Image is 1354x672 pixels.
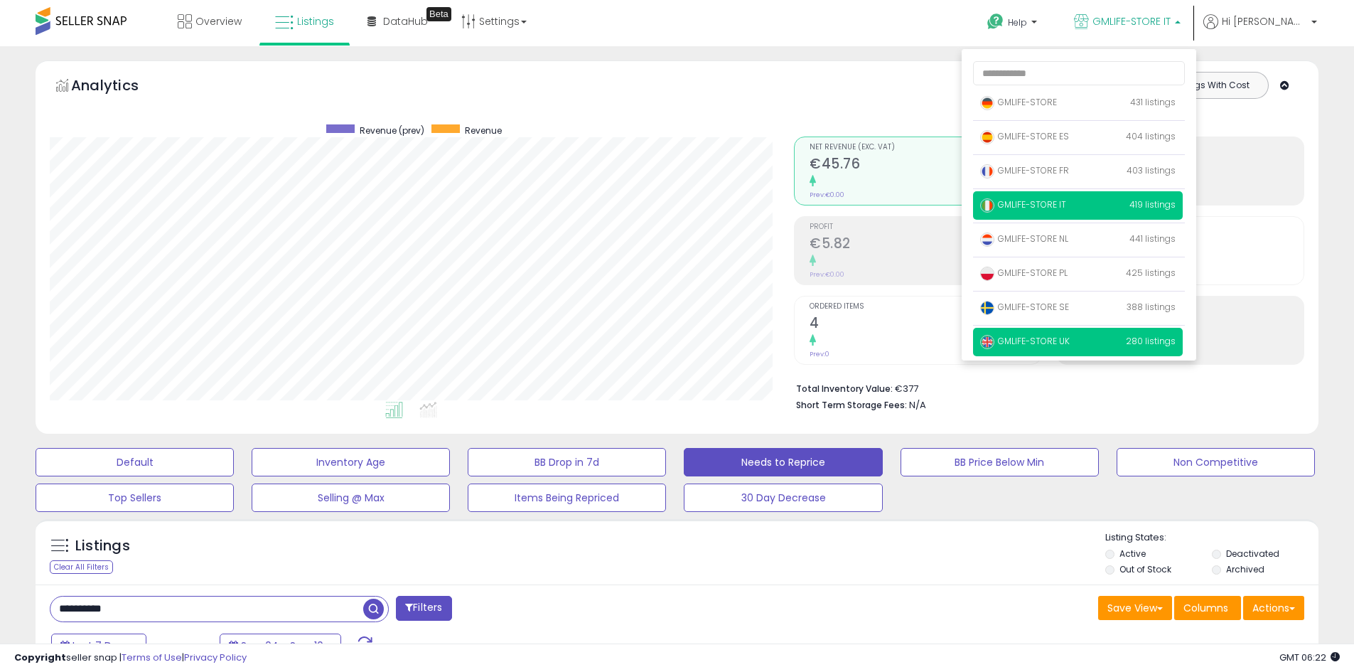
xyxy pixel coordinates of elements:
img: germany.png [980,96,994,110]
h2: €45.76 [810,156,1041,175]
div: Tooltip anchor [426,7,451,21]
span: DataHub [383,14,428,28]
span: Overview [195,14,242,28]
span: 280 listings [1126,335,1176,347]
small: Prev: €0.00 [810,270,844,279]
button: BB Drop in 7d [468,448,666,476]
img: italy.png [980,198,994,213]
span: GMLIFE-STORE NL [980,233,1068,245]
span: 2025-09-18 06:22 GMT [1279,651,1340,664]
button: Listings With Cost [1158,76,1264,95]
button: Sep-04 - Sep-10 [220,634,341,658]
h5: Listings [75,536,130,556]
small: Prev: €0.00 [810,191,844,199]
span: Listings [297,14,334,28]
span: GMLIFE-STORE IT [1092,14,1171,28]
span: Hi [PERSON_NAME] [1222,14,1307,28]
label: Archived [1226,563,1264,575]
button: BB Price Below Min [901,448,1099,476]
strong: Copyright [14,651,66,664]
button: Last 7 Days [51,634,146,658]
span: 425 listings [1126,267,1176,279]
img: spain.png [980,130,994,144]
span: Revenue (prev) [360,124,424,137]
li: €377 [796,379,1294,396]
span: 431 listings [1130,96,1176,108]
span: 403 listings [1127,164,1176,176]
button: Selling @ Max [252,484,450,512]
span: Compared to: [149,640,214,654]
span: Profit [810,223,1041,231]
button: 30 Day Decrease [684,484,882,512]
img: poland.png [980,267,994,281]
label: Out of Stock [1119,563,1171,575]
a: Hi [PERSON_NAME] [1203,14,1317,46]
p: Listing States: [1105,531,1318,545]
span: Ordered Items [810,303,1041,311]
img: france.png [980,164,994,178]
h2: €5.82 [810,235,1041,255]
button: Default [36,448,234,476]
button: Inventory Age [252,448,450,476]
span: GMLIFE-STORE FR [980,164,1069,176]
span: 441 listings [1129,233,1176,245]
button: Needs to Reprice [684,448,882,476]
span: Help [1008,16,1027,28]
span: 419 listings [1129,198,1176,210]
span: GMLIFE-STORE ES [980,130,1069,142]
b: Short Term Storage Fees: [796,399,907,411]
a: Terms of Use [122,651,182,664]
span: GMLIFE-STORE PL [980,267,1068,279]
span: N/A [909,398,926,412]
span: Columns [1183,601,1228,615]
h5: Analytics [71,75,166,99]
span: Net Revenue (Exc. VAT) [810,144,1041,151]
button: Non Competitive [1117,448,1315,476]
span: GMLIFE-STORE UK [980,335,1070,347]
span: GMLIFE-STORE [980,96,1057,108]
b: Total Inventory Value: [796,383,893,395]
span: Revenue [465,124,502,137]
button: Actions [1243,596,1304,620]
label: Deactivated [1226,548,1279,560]
span: GMLIFE-STORE SE [980,301,1069,313]
i: Get Help [987,13,1004,31]
button: Save View [1098,596,1172,620]
h2: 4 [810,315,1041,334]
img: uk.png [980,335,994,349]
button: Columns [1174,596,1241,620]
span: GMLIFE-STORE IT [980,198,1066,210]
button: Items Being Repriced [468,484,666,512]
div: Clear All Filters [50,560,113,574]
span: Sep-04 - Sep-10 [241,639,323,653]
small: Prev: 0 [810,350,829,358]
img: sweden.png [980,301,994,315]
span: 388 listings [1127,301,1176,313]
span: 404 listings [1126,130,1176,142]
button: Top Sellers [36,484,234,512]
a: Privacy Policy [184,651,247,664]
a: Help [976,2,1051,46]
img: netherlands.png [980,233,994,247]
button: Filters [396,596,451,621]
div: seller snap | | [14,651,247,665]
span: Last 7 Days [72,639,129,653]
label: Active [1119,548,1146,560]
